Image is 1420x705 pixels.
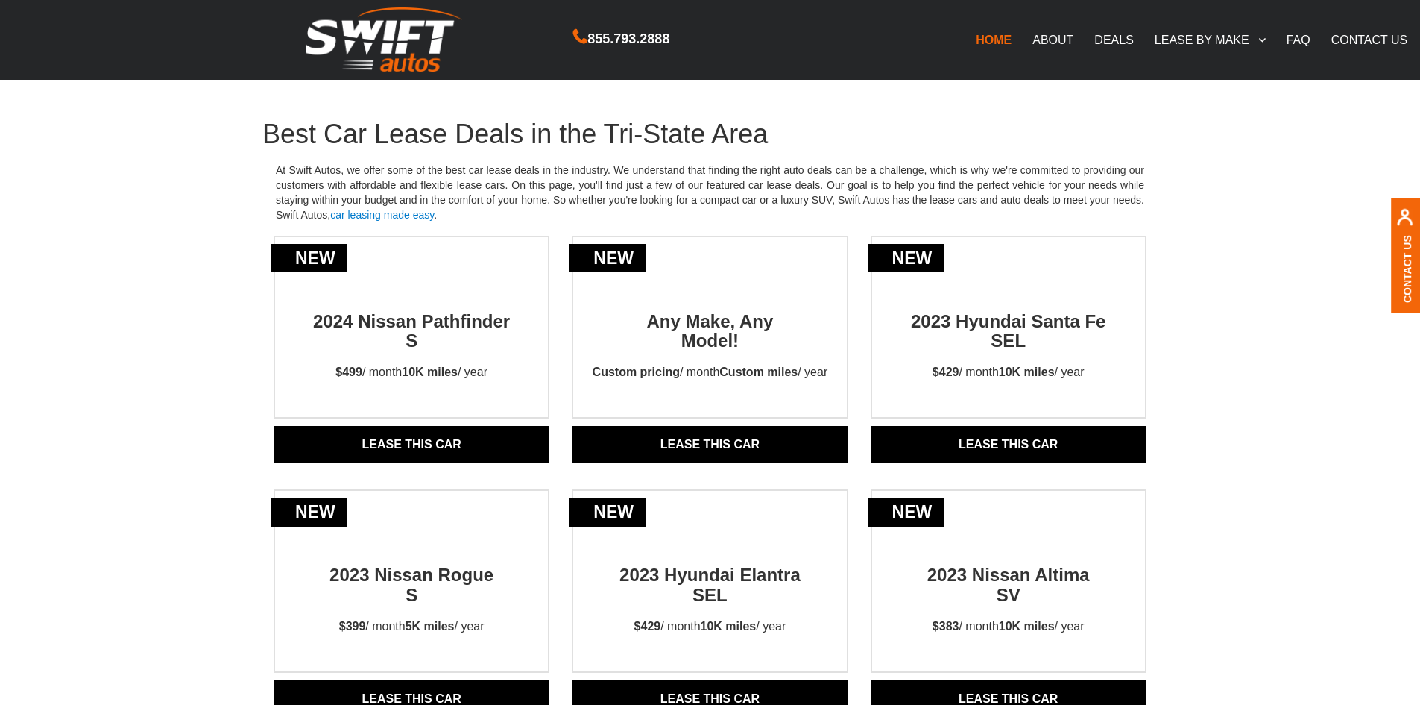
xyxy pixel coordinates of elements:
[919,351,1098,395] p: / month / year
[262,149,1158,236] p: At Swift Autos, we offer some of the best car lease deals in the industry. We understand that fin...
[306,539,517,605] h2: 2023 Nissan Rogue S
[275,539,548,649] a: new2023 Nissan RogueS$399/ month5K miles/ year
[903,539,1114,605] h2: 2023 Nissan Altima SV
[1022,24,1084,55] a: ABOUT
[903,285,1114,351] h2: 2023 Hyundai Santa Fe SEL
[587,28,669,50] span: 855.793.2888
[871,426,1146,463] a: Lease THIS CAR
[872,539,1145,649] a: new2023 Nissan AltimaSV$383/ month10K miles/ year
[339,620,366,633] strong: $399
[719,366,798,378] strong: Custom miles
[868,244,944,273] div: new
[605,285,815,351] h2: Any Make, Any Model!
[999,366,1055,378] strong: 10K miles
[275,285,548,395] a: new2024 Nissan Pathfinder S$499/ month10K miles/ year
[999,620,1055,633] strong: 10K miles
[593,366,680,378] strong: Custom pricing
[1321,24,1419,55] a: CONTACT US
[605,539,815,605] h2: 2023 Hyundai Elantra SEL
[271,244,347,273] div: new
[1144,24,1276,55] a: LEASE BY MAKE
[569,244,646,273] div: new
[933,366,959,378] strong: $429
[271,498,347,527] div: new
[262,119,1158,149] h1: Best Car Lease Deals in the Tri-State Area
[965,24,1022,55] a: HOME
[579,351,842,395] p: / month / year
[701,620,757,633] strong: 10K miles
[406,620,455,633] strong: 5K miles
[573,285,846,395] a: newAny Make, AnyModel!Custom pricing/ monthCustom miles/ year
[1401,234,1413,302] a: Contact Us
[274,426,549,463] a: Lease THIS CAR
[573,539,846,649] a: new2023 Hyundai Elantra SEL$429/ month10K miles/ year
[868,498,944,527] div: new
[634,620,661,633] strong: $429
[572,426,848,463] a: Lease THIS CAR
[1276,24,1321,55] a: FAQ
[402,366,458,378] strong: 10K miles
[335,366,362,378] strong: $499
[306,7,462,72] img: Swift Autos
[621,605,800,649] p: / month / year
[569,498,646,527] div: new
[322,351,501,395] p: / month / year
[1396,208,1413,234] img: contact us, iconuser
[330,209,434,221] a: car leasing made easy
[573,33,669,46] a: 855.793.2888
[1084,24,1143,55] a: DEALS
[919,605,1098,649] p: / month / year
[872,285,1145,395] a: new2023 Hyundai Santa Fe SEL$429/ month10K miles/ year
[933,620,959,633] strong: $383
[306,285,517,351] h2: 2024 Nissan Pathfinder S
[326,605,498,649] p: / month / year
